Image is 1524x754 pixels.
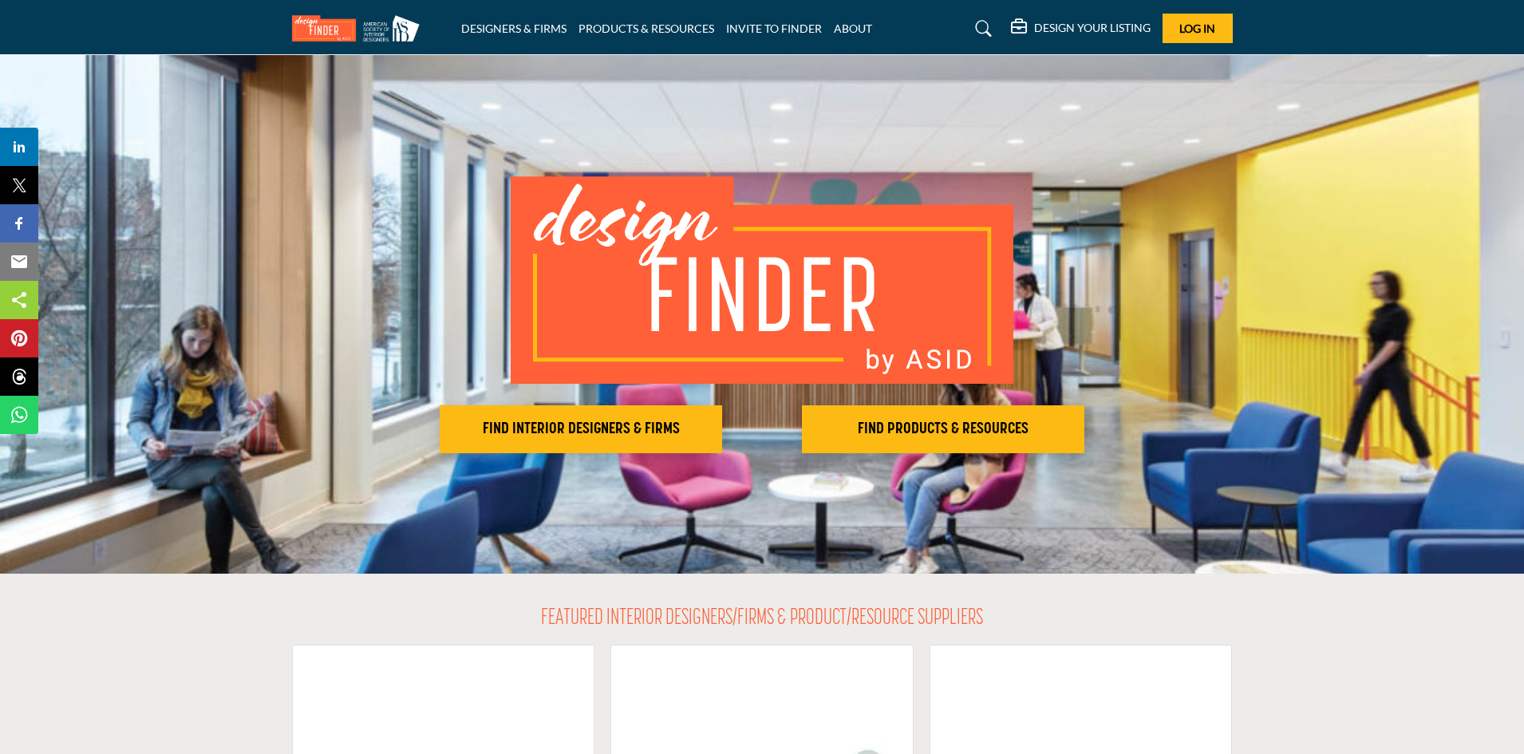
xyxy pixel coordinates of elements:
[802,405,1084,453] button: FIND PRODUCTS & RESOURCES
[1163,14,1233,43] button: Log In
[807,420,1080,439] h2: FIND PRODUCTS & RESOURCES
[578,22,714,35] a: PRODUCTS & RESOURCES
[726,22,822,35] a: INVITE TO FINDER
[444,420,717,439] h2: FIND INTERIOR DESIGNERS & FIRMS
[834,22,872,35] a: ABOUT
[511,176,1013,384] img: image
[541,606,983,633] h2: FEATURED INTERIOR DESIGNERS/FIRMS & PRODUCT/RESOURCE SUPPLIERS
[960,16,1002,41] a: Search
[292,15,428,41] img: Site Logo
[461,22,567,35] a: DESIGNERS & FIRMS
[440,405,722,453] button: FIND INTERIOR DESIGNERS & FIRMS
[1011,19,1151,38] div: DESIGN YOUR LISTING
[1179,22,1215,35] span: Log In
[1034,21,1151,35] h5: DESIGN YOUR LISTING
